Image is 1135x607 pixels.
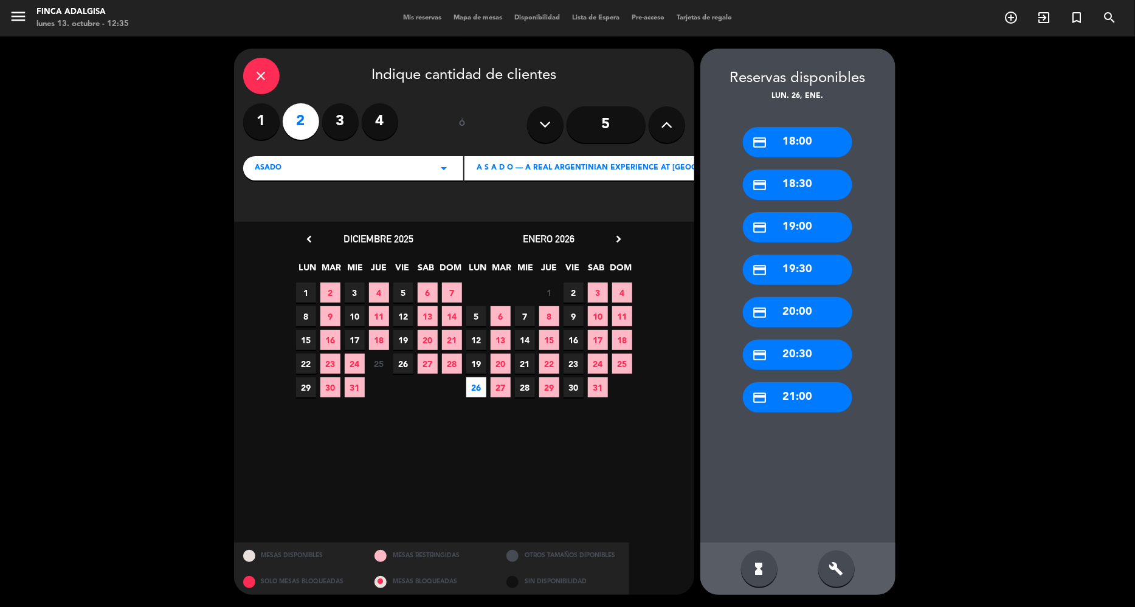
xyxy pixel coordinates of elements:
span: 10 [345,306,365,326]
span: 21 [515,354,535,374]
span: 17 [345,330,365,350]
span: 13 [418,306,438,326]
span: 30 [564,377,584,397]
i: close [254,69,269,83]
span: 30 [320,377,340,397]
span: Pre-acceso [626,15,671,21]
i: credit_card [752,220,767,235]
span: 3 [345,283,365,303]
i: hourglass_full [752,561,767,576]
span: 15 [296,330,316,350]
i: exit_to_app [1037,10,1051,25]
span: 1 [296,283,316,303]
i: credit_card [752,348,767,363]
span: A S A D O — A Real Argentinian Experience at [GEOGRAPHIC_DATA][PERSON_NAME] [477,162,813,174]
i: credit_card [752,177,767,193]
i: credit_card [752,390,767,405]
label: 1 [243,103,280,140]
i: menu [9,7,27,26]
div: Finca Adalgisa [36,6,129,18]
span: VIE [393,261,413,281]
span: 28 [515,377,535,397]
div: Indique cantidad de clientes [243,58,685,94]
span: 20 [418,330,438,350]
span: 25 [369,354,389,374]
div: 21:00 [743,382,852,413]
i: chevron_left [303,233,316,245]
span: 14 [515,330,535,350]
span: 18 [369,330,389,350]
div: MESAS DISPONIBLES [234,543,366,569]
span: 19 [466,354,486,374]
div: 19:30 [743,255,852,285]
span: 29 [539,377,559,397]
i: credit_card [752,135,767,150]
i: add_circle_outline [1004,10,1018,25]
span: VIE [563,261,583,281]
span: 28 [442,354,462,374]
span: 17 [588,330,608,350]
span: 1 [539,283,559,303]
i: turned_in_not [1069,10,1084,25]
span: 16 [564,330,584,350]
span: 24 [345,354,365,374]
span: 5 [393,283,413,303]
span: 9 [320,306,340,326]
span: 29 [296,377,316,397]
span: LUN [468,261,488,281]
span: 15 [539,330,559,350]
span: 4 [369,283,389,303]
span: 23 [320,354,340,374]
span: 6 [491,306,511,326]
span: JUE [369,261,389,281]
span: DOM [610,261,630,281]
label: 4 [362,103,398,140]
span: LUN [298,261,318,281]
i: arrow_drop_down [436,161,451,176]
div: lun. 26, ene. [700,91,895,103]
span: 22 [296,354,316,374]
span: Disponibilidad [508,15,566,21]
span: 23 [564,354,584,374]
span: Mapa de mesas [447,15,508,21]
span: 11 [369,306,389,326]
i: chevron_right [612,233,625,245]
span: 8 [296,306,316,326]
span: 26 [393,354,413,374]
span: MAR [322,261,342,281]
div: MESAS RESTRINGIDAS [365,543,497,569]
span: 12 [466,330,486,350]
span: 5 [466,306,486,326]
span: 2 [564,283,584,303]
span: 9 [564,306,584,326]
span: 10 [588,306,608,326]
span: 18 [612,330,632,350]
span: MAR [492,261,512,281]
span: SAB [587,261,607,281]
div: MESAS BLOQUEADAS [365,569,497,595]
span: 6 [418,283,438,303]
span: 31 [345,377,365,397]
div: 20:30 [743,340,852,370]
label: 3 [322,103,359,140]
span: diciembre 2025 [344,233,414,245]
label: 2 [283,103,319,140]
span: Mis reservas [397,15,447,21]
div: OTROS TAMAÑOS DIPONIBLES [497,543,629,569]
i: search [1102,10,1117,25]
span: SAB [416,261,436,281]
i: build [829,561,844,576]
button: menu [9,7,27,30]
span: 2 [320,283,340,303]
span: 12 [393,306,413,326]
span: 7 [442,283,462,303]
span: enero 2026 [523,233,575,245]
div: 20:00 [743,297,852,328]
i: credit_card [752,262,767,278]
span: 31 [588,377,608,397]
div: 19:00 [743,212,852,242]
i: credit_card [752,305,767,320]
div: Reservas disponibles [700,67,895,91]
span: 25 [612,354,632,374]
span: MIE [345,261,365,281]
